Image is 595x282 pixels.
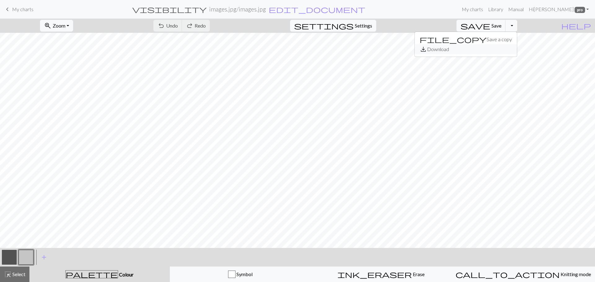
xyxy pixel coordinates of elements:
span: Zoom [53,23,65,28]
span: help [561,21,591,30]
span: save_alt [420,45,427,54]
a: My charts [459,3,486,15]
span: settings [294,21,354,30]
button: Erase [311,267,452,282]
button: SettingsSettings [290,20,376,32]
span: call_to_action [456,270,560,279]
span: Select [11,271,25,277]
button: Zoom [40,20,73,32]
button: Knitting mode [452,267,595,282]
button: Save a copy [415,34,517,44]
button: Save [456,20,506,32]
span: Colour [118,271,134,277]
a: Hi[PERSON_NAME] pro [526,3,591,15]
span: visibility [132,5,207,14]
span: Settings [355,22,372,29]
span: Knitting mode [560,271,591,277]
span: palette [66,270,118,279]
span: Symbol [236,271,253,277]
h2: images.jpg / images.jpg [209,6,266,13]
span: My charts [12,6,33,12]
span: highlight_alt [4,270,11,279]
span: zoom_in [44,21,51,30]
i: Settings [294,22,354,29]
a: Library [486,3,506,15]
span: pro [575,7,585,13]
span: ink_eraser [337,270,412,279]
a: Manual [506,3,526,15]
span: Save [491,23,501,28]
a: My charts [4,4,33,15]
button: Colour [29,267,170,282]
span: keyboard_arrow_left [4,5,11,14]
span: edit_document [269,5,365,14]
span: file_copy [420,35,487,44]
span: add [40,253,48,262]
span: Erase [412,271,425,277]
button: Download [415,44,517,54]
button: Symbol [170,267,311,282]
span: save [461,21,490,30]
